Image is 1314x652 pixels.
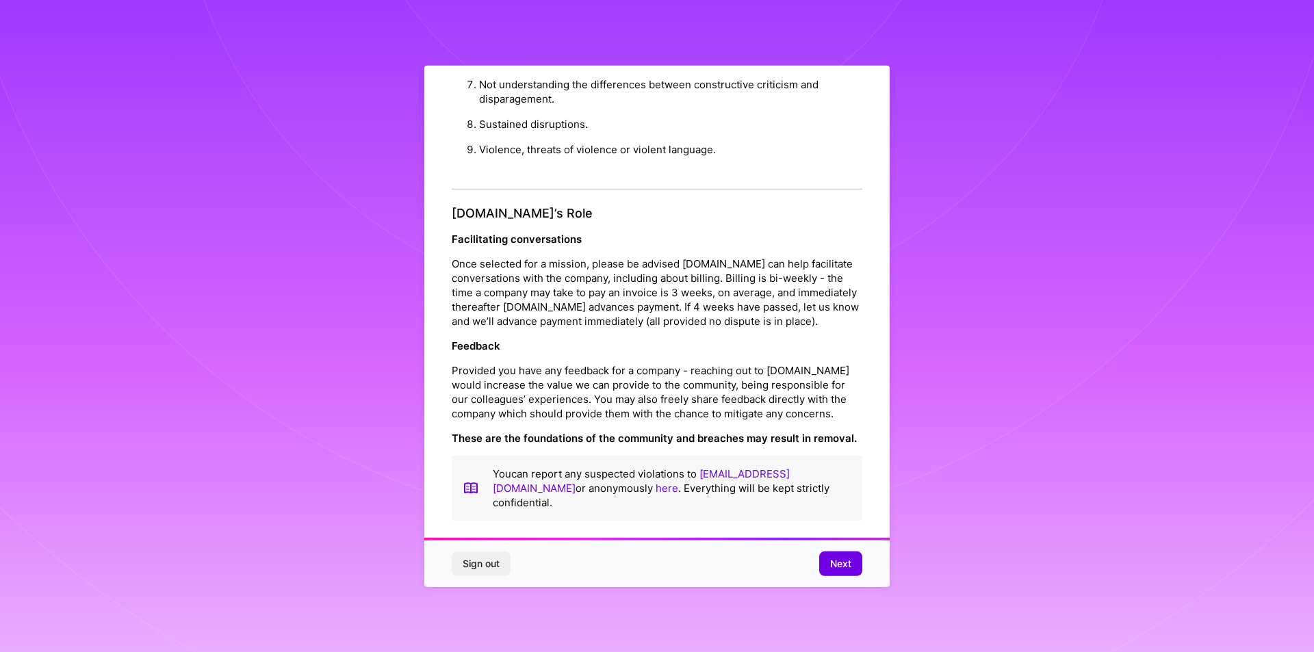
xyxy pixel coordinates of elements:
[493,467,851,510] p: You can report any suspected violations to or anonymously . Everything will be kept strictly conf...
[656,482,678,495] a: here
[493,467,790,495] a: [EMAIL_ADDRESS][DOMAIN_NAME]
[479,72,862,112] li: Not understanding the differences between constructive criticism and disparagement.
[819,551,862,576] button: Next
[452,363,862,421] p: Provided you have any feedback for a company - reaching out to [DOMAIN_NAME] would increase the v...
[479,112,862,137] li: Sustained disruptions.
[479,137,862,162] li: Violence, threats of violence or violent language.
[452,551,511,576] button: Sign out
[463,557,500,571] span: Sign out
[452,432,857,445] strong: These are the foundations of the community and breaches may result in removal.
[463,467,479,510] img: book icon
[452,233,582,246] strong: Facilitating conversations
[830,557,851,571] span: Next
[452,339,500,352] strong: Feedback
[452,206,862,221] h4: [DOMAIN_NAME]’s Role
[452,257,862,328] p: Once selected for a mission, please be advised [DOMAIN_NAME] can help facilitate conversations wi...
